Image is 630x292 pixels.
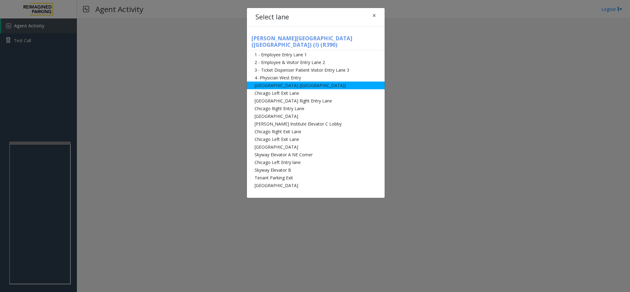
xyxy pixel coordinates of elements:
li: [GEOGRAPHIC_DATA] [247,112,385,120]
li: [GEOGRAPHIC_DATA] ([GEOGRAPHIC_DATA]) [247,82,385,89]
li: Chicago Left Exit Lane [247,89,385,97]
li: Skyway Elevator B [247,166,385,174]
li: [PERSON_NAME] Institute Elevator C Lobby [247,120,385,128]
li: Chicago Left Exit Lane [247,135,385,143]
li: [GEOGRAPHIC_DATA] [247,182,385,189]
li: 4 -Physician West Entry [247,74,385,82]
button: Close [368,8,380,23]
li: Tenant Parking Exit [247,174,385,182]
li: 3 - Ticket Dispenser Patient Visitor Entry Lane 3 [247,66,385,74]
h5: [PERSON_NAME][GEOGRAPHIC_DATA] ([GEOGRAPHIC_DATA]) (I) (R390) [247,35,385,50]
h4: Select lane [256,12,289,22]
li: 2 - Employee & Visitor Entry Lane 2 [247,58,385,66]
li: Chicago Left Entry lane [247,158,385,166]
li: 1 - Employee Entry Lane 1 [247,51,385,58]
li: [GEOGRAPHIC_DATA] Right Entry Lane [247,97,385,105]
span: × [372,11,376,20]
li: [GEOGRAPHIC_DATA] [247,143,385,151]
li: Chicago Right Exit Lane [247,128,385,135]
li: Chicago Right Entry Lane [247,105,385,112]
li: Skyway Elevator A NE Corner [247,151,385,158]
